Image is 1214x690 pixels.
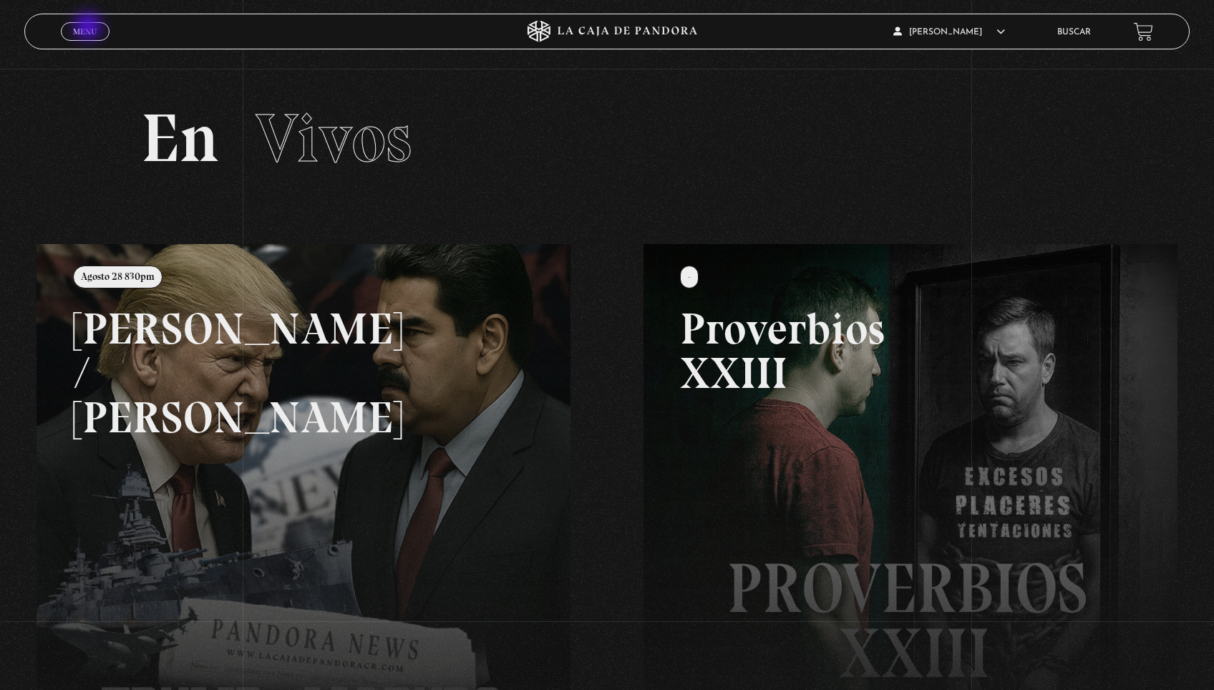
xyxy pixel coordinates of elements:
span: Vivos [256,97,412,179]
h2: En [141,105,1074,172]
span: Cerrar [68,39,102,49]
span: [PERSON_NAME] [893,28,1005,37]
span: Menu [73,27,97,36]
a: Buscar [1057,28,1091,37]
a: View your shopping cart [1134,22,1153,42]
